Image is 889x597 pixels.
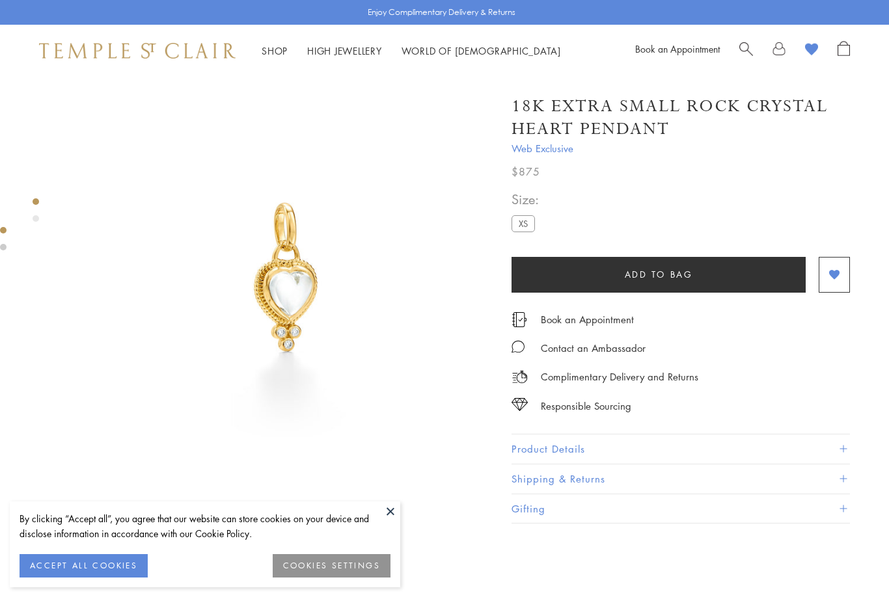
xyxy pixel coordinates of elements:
button: COOKIES SETTINGS [273,554,390,577]
nav: Main navigation [262,43,561,59]
div: Responsible Sourcing [541,398,631,414]
img: Temple St. Clair [39,43,236,59]
a: ShopShop [262,44,288,57]
iframe: Gorgias live chat messenger [824,536,876,584]
img: P55140-BRDIGR7 [85,77,492,484]
img: icon_appointment.svg [512,312,527,327]
img: icon_delivery.svg [512,369,528,385]
div: By clicking “Accept all”, you agree that our website can store cookies on your device and disclos... [20,511,390,541]
img: icon_sourcing.svg [512,398,528,411]
div: Contact an Ambassador [541,340,646,356]
p: Complimentary Delivery and Returns [541,369,698,385]
a: World of [DEMOGRAPHIC_DATA]World of [DEMOGRAPHIC_DATA] [402,44,561,57]
a: High JewelleryHigh Jewellery [307,44,382,57]
a: Book an Appointment [541,312,634,326]
span: Size: [512,189,540,210]
a: Book an Appointment [635,42,720,55]
button: ACCEPT ALL COOKIES [20,554,148,577]
button: Product Details [512,434,850,464]
a: Open Shopping Bag [838,41,850,60]
a: Search [739,41,753,60]
h1: 18K Extra Small Rock Crystal Heart Pendant [512,95,850,140]
button: Shipping & Returns [512,464,850,494]
div: Product gallery navigation [33,195,39,232]
button: Gifting [512,494,850,524]
span: $875 [512,163,540,180]
button: Add to bag [512,257,806,293]
span: Add to bag [625,267,693,282]
label: XS [512,215,535,232]
a: View Wishlist [805,41,818,60]
p: Enjoy Complimentary Delivery & Returns [368,6,515,19]
span: Web Exclusive [512,140,850,157]
img: MessageIcon-01_2.svg [512,340,525,353]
